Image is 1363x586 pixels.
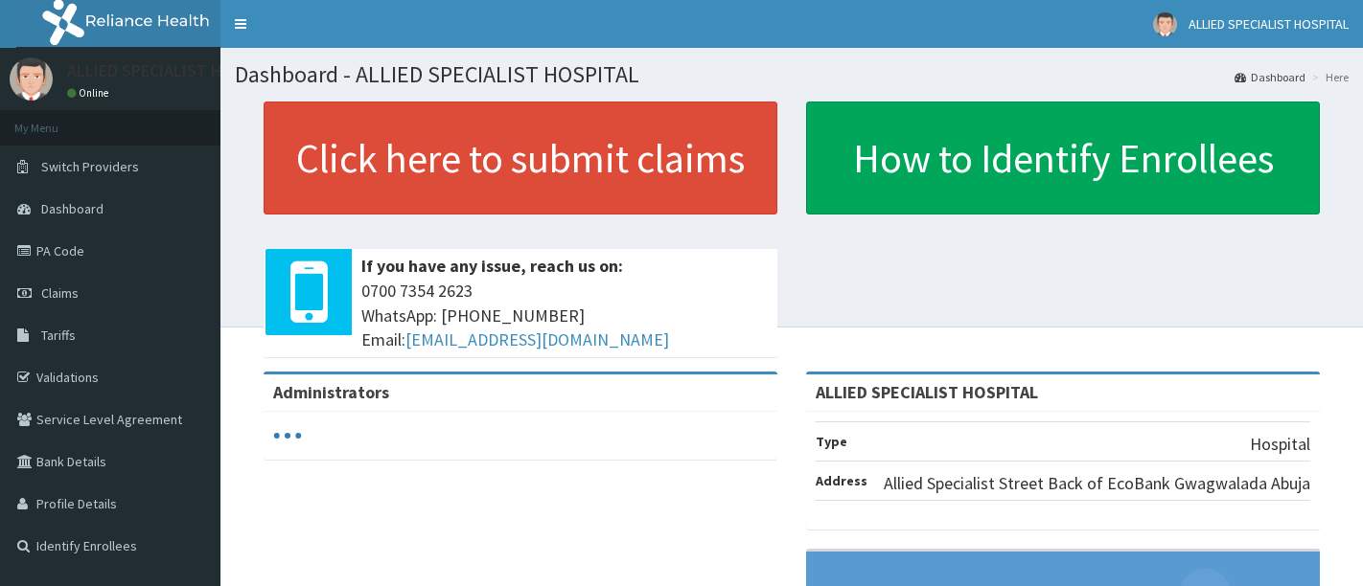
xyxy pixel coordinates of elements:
a: Online [67,86,113,100]
p: ALLIED SPECIALIST HOSPITAL [67,62,286,79]
a: Dashboard [1235,69,1305,85]
b: If you have any issue, reach us on: [361,255,623,277]
span: Dashboard [41,200,104,217]
li: Here [1307,69,1349,85]
b: Type [816,433,847,450]
svg: audio-loading [273,421,302,450]
span: Claims [41,284,79,302]
strong: ALLIED SPECIALIST HOSPITAL [816,381,1038,403]
p: Hospital [1250,432,1310,457]
h1: Dashboard - ALLIED SPECIALIST HOSPITAL [235,62,1349,87]
a: [EMAIL_ADDRESS][DOMAIN_NAME] [405,328,669,350]
b: Address [816,472,867,489]
a: Click here to submit claims [264,101,777,214]
img: User Image [10,57,53,101]
img: User Image [1153,12,1177,36]
span: ALLIED SPECIALIST HOSPITAL [1189,15,1349,33]
span: Tariffs [41,327,76,344]
p: Allied Specialist Street Back of EcoBank Gwagwalada Abuja [884,471,1310,496]
span: 0700 7354 2623 WhatsApp: [PHONE_NUMBER] Email: [361,279,768,352]
a: How to Identify Enrollees [806,101,1320,214]
b: Administrators [273,381,389,403]
span: Switch Providers [41,158,139,175]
